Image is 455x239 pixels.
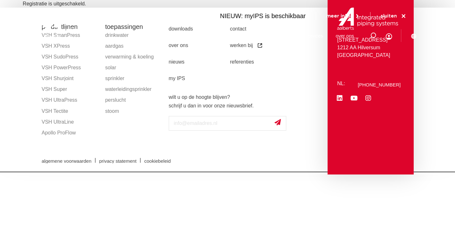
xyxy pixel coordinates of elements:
a: VSH Shurjoint [42,73,99,84]
a: Apollo ProFlow [42,127,99,138]
a: VSH UltraPress [42,95,99,106]
span: NIEUW: myIPS is beschikbaar [220,12,306,19]
a: cookiebeleid [139,159,175,163]
a: VSH Tectite [42,106,99,117]
span: meer info [326,14,350,18]
span: cookiebeleid [144,159,171,163]
a: my IPS [169,70,230,87]
a: producten [165,24,187,48]
strong: schrijf u dan in voor onze nieuwsbrief. [169,103,254,108]
a: VSH UltraLine [42,117,99,127]
a: meer info [326,13,360,19]
a: [PHONE_NUMBER] [358,82,401,87]
img: send.svg [275,119,281,126]
a: verwarming & koeling [105,51,162,62]
nav: Menu [169,21,325,87]
a: algemene voorwaarden [37,159,96,163]
a: nieuws [169,54,230,70]
strong: wilt u op de hoogte blijven? [169,94,230,100]
span: privacy statement [99,159,137,163]
a: sprinkler [105,73,162,84]
a: downloads [270,24,293,48]
a: sluiten [381,13,406,19]
a: over ons [336,24,354,48]
iframe: reCAPTCHA [169,136,265,160]
a: toepassingen [229,24,257,48]
a: waterleidingsprinkler [105,84,162,95]
span: algemene voorwaarden [42,159,92,163]
input: info@emailadres.nl [169,116,286,131]
a: solar [105,62,162,73]
a: services [305,24,323,48]
nav: Menu [165,24,354,48]
a: stoom [105,106,162,117]
span: sluiten [381,14,397,18]
a: referenties [230,54,291,70]
a: VSH PowerPress [42,62,99,73]
a: VSH SudoPress [42,51,99,62]
a: privacy statement [94,159,141,163]
a: markten [199,24,216,48]
a: VSH Super [42,84,99,95]
p: NL: [337,80,347,87]
a: perslucht [105,95,162,106]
